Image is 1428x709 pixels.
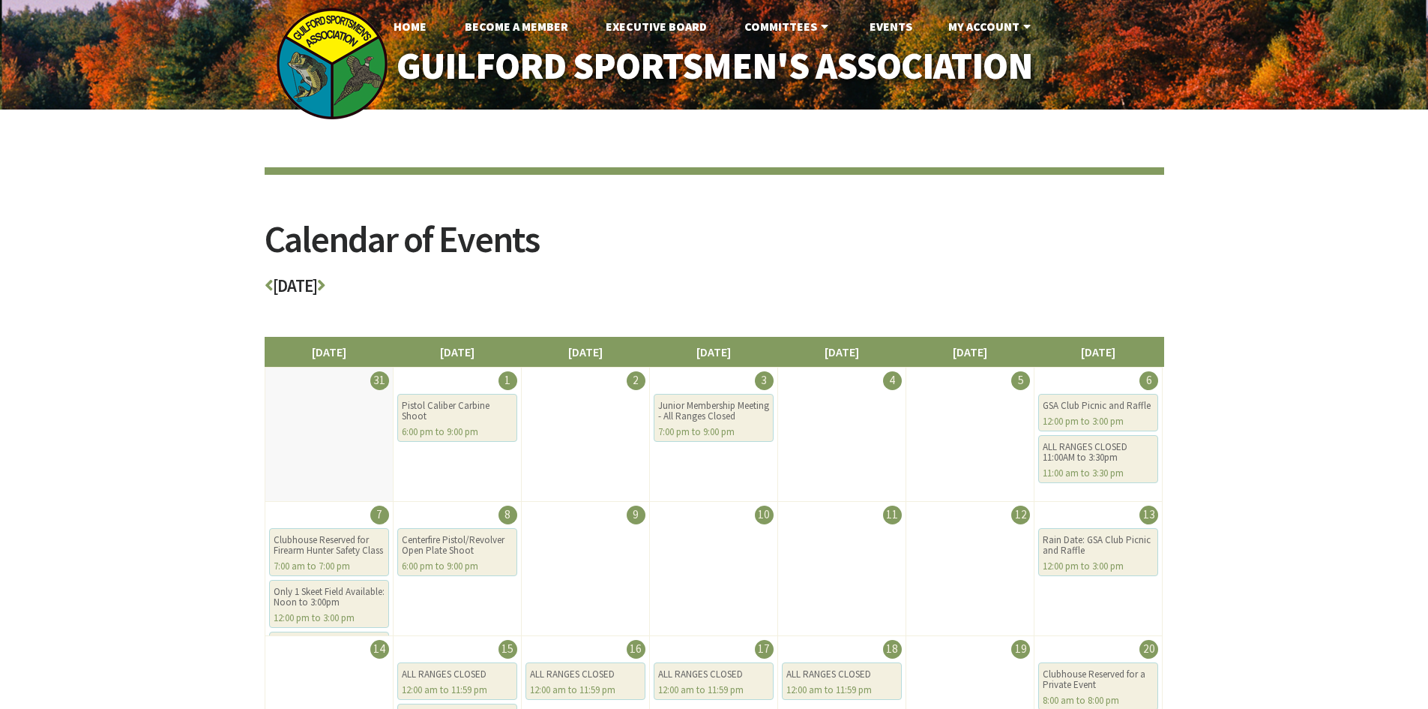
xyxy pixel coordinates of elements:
div: 3 [755,371,774,390]
div: 31 [370,371,389,390]
div: 12 [1011,506,1030,524]
a: Executive Board [594,11,719,41]
h2: Calendar of Events [265,221,1164,277]
a: Become A Member [453,11,580,41]
li: [DATE] [393,337,522,367]
a: Home [382,11,439,41]
div: 14 [370,640,389,659]
div: 6:00 pm to 9:00 pm [402,561,513,572]
div: 1 [498,371,517,390]
img: logo_sm.png [276,8,388,120]
div: Clubhouse Reserved for Firearm Hunter Safety Class [274,535,385,556]
li: [DATE] [265,337,394,367]
div: 20 [1139,640,1158,659]
div: 5 [1011,371,1030,390]
div: 7:00 am to 7:00 pm [274,561,385,572]
div: 12:00 pm to 3:00 pm [1043,416,1154,427]
div: Junior Membership Meeting - All Ranges Closed [658,401,769,422]
div: 11 [883,506,902,524]
div: 13 [1139,506,1158,524]
div: 18 [883,640,902,659]
div: 7 [370,506,389,524]
div: 17 [755,640,774,659]
div: 9 [627,506,645,524]
div: 12:00 am to 11:59 pm [786,685,897,695]
div: 7:00 pm to 9:00 pm [658,427,769,437]
div: ALL RANGES CLOSED [658,669,769,680]
li: [DATE] [1034,337,1163,367]
div: 12:00 pm to 3:00 pm [274,613,385,623]
div: Pistol Caliber Carbine Shoot [402,401,513,422]
h3: [DATE] [265,277,1164,303]
div: 12:00 am to 11:59 pm [658,685,769,695]
div: 11:00 am to 3:30 pm [1043,468,1154,479]
div: Clubhouse Reserved for a Private Event [1043,669,1154,690]
div: 15 [498,640,517,659]
div: ALL RANGES CLOSED 11:00AM to 3:30pm [1043,442,1154,463]
div: Only 1 Skeet Field Available: Noon to 3:00pm [274,587,385,608]
div: 10 [755,506,774,524]
div: 19 [1011,640,1030,659]
li: [DATE] [521,337,650,367]
div: 12:00 pm to 3:00 pm [1043,561,1154,572]
div: GSA Club Picnic and Raffle [1043,401,1154,411]
div: 12:00 am to 11:59 pm [402,685,513,695]
div: 2 [627,371,645,390]
a: Committees [732,11,844,41]
li: [DATE] [777,337,906,367]
div: ALL RANGES CLOSED [402,669,513,680]
div: 6:00 pm to 9:00 pm [402,427,513,437]
a: Guilford Sportsmen's Association [364,35,1064,98]
div: 6 [1139,371,1158,390]
a: My Account [936,11,1046,41]
div: Centerfire Pistol/Revolver Open Plate Shoot [402,535,513,556]
li: [DATE] [649,337,778,367]
div: ALL RANGES CLOSED [530,669,641,680]
div: 8:00 am to 8:00 pm [1043,695,1154,706]
div: Rain Date: GSA Club Picnic and Raffle [1043,535,1154,556]
div: 4 [883,371,902,390]
div: 8 [498,506,517,524]
div: 16 [627,640,645,659]
div: ALL RANGES CLOSED [786,669,897,680]
div: 12:00 am to 11:59 pm [530,685,641,695]
a: Events [858,11,924,41]
li: [DATE] [906,337,1034,367]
